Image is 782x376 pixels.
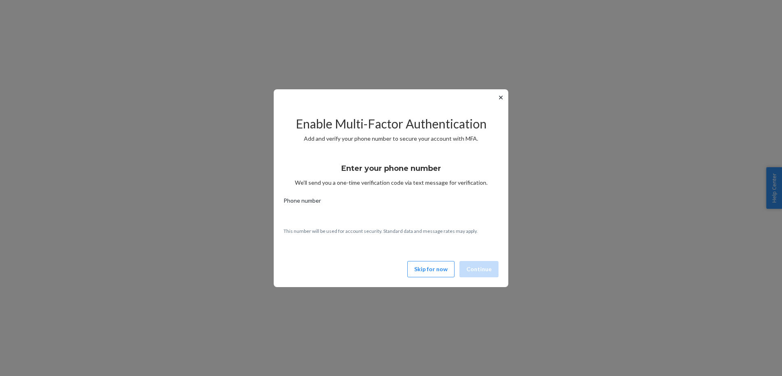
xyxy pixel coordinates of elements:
[283,228,499,234] p: This number will be used for account security. Standard data and message rates may apply.
[283,117,499,130] h2: Enable Multi-Factor Authentication
[283,197,321,208] span: Phone number
[496,93,505,102] button: ✕
[283,157,499,187] div: We’ll send you a one-time verification code via text message for verification.
[341,163,441,174] h3: Enter your phone number
[459,261,499,277] button: Continue
[407,261,455,277] button: Skip for now
[283,135,499,143] p: Add and verify your phone number to secure your account with MFA.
